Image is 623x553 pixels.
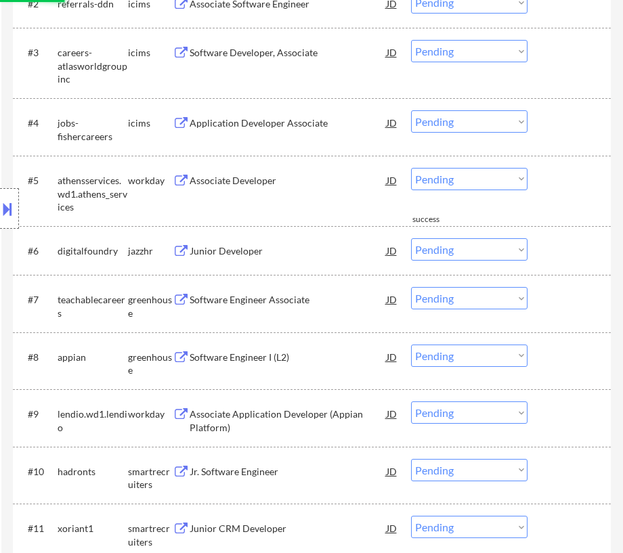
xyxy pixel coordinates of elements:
div: JD [385,110,398,135]
div: workday [128,407,172,421]
div: JD [385,168,398,192]
div: lendio.wd1.lendio [58,407,129,434]
div: appian [58,351,129,364]
div: Jr. Software Engineer [190,465,386,479]
div: #11 [28,522,47,535]
div: smartrecruiters [128,522,172,548]
div: JD [385,40,398,64]
div: JD [385,287,398,311]
div: JD [385,345,398,369]
div: JD [385,238,398,263]
div: success [412,214,467,225]
div: #8 [28,351,47,364]
div: icims [128,46,172,60]
div: careers-atlasworldgroupinc [58,46,129,86]
div: JD [385,401,398,426]
div: Associate Developer [190,174,386,187]
div: hadronts [58,465,129,479]
div: #9 [28,407,47,421]
div: smartrecruiters [128,465,172,491]
div: #3 [28,46,47,60]
div: Software Engineer Associate [190,293,386,307]
div: JD [385,459,398,483]
div: #10 [28,465,47,479]
div: Application Developer Associate [190,116,386,130]
div: JD [385,516,398,540]
div: Junior Developer [190,244,386,258]
div: xoriant1 [58,522,129,535]
div: Associate Application Developer (Appian Platform) [190,407,386,434]
div: Software Engineer I (L2) [190,351,386,364]
div: Software Developer, Associate [190,46,386,60]
div: greenhouse [128,351,172,377]
div: Junior CRM Developer [190,522,386,535]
